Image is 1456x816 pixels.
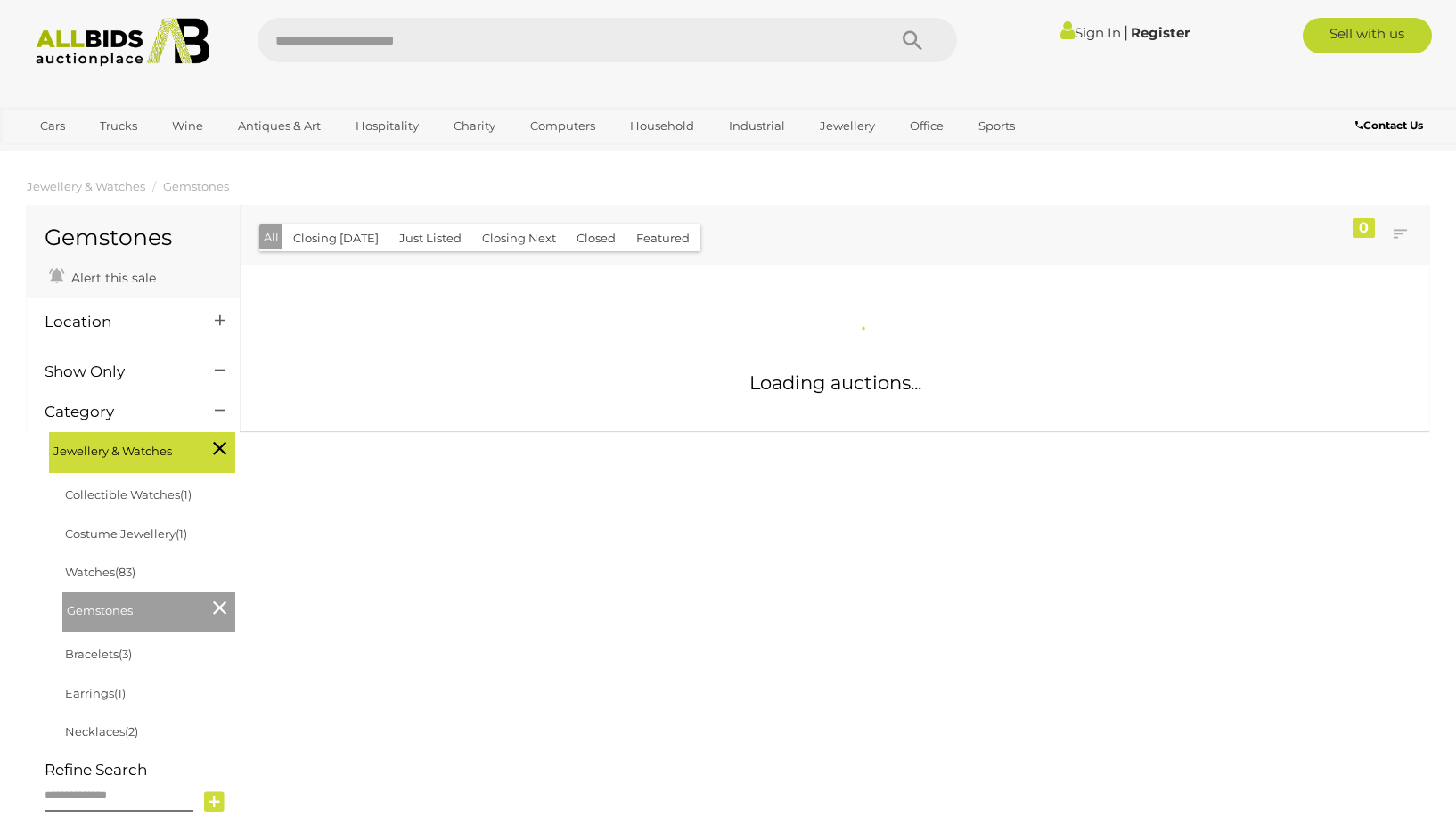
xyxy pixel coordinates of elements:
[282,224,389,252] button: Closing [DATE]
[749,371,921,394] span: Loading auctions...
[618,111,706,141] a: Household
[88,111,149,141] a: Trucks
[67,596,200,621] span: Gemstones
[29,141,178,170] a: [GEOGRAPHIC_DATA]
[45,762,235,779] h4: Refine Search
[1124,22,1128,42] span: |
[389,224,472,252] button: Just Listed
[125,724,138,738] span: (2)
[442,111,507,141] a: Charity
[160,111,215,141] a: Wine
[119,647,132,661] span: (3)
[1060,24,1121,41] a: Sign In
[566,224,626,252] button: Closed
[53,437,187,461] span: Jewellery & Watches
[27,179,145,193] a: Jewellery & Watches
[471,224,567,252] button: Closing Next
[1355,116,1427,135] a: Contact Us
[115,565,135,579] span: (83)
[259,224,283,250] button: All
[1303,18,1432,53] a: Sell with us
[45,263,160,290] a: Alert this sale
[65,647,132,661] a: Bracelets(3)
[45,404,188,420] h4: Category
[808,111,887,141] a: Jewellery
[1131,24,1190,41] a: Register
[45,363,188,380] h4: Show Only
[26,18,219,67] img: Allbids.com.au
[519,111,607,141] a: Computers
[898,111,955,141] a: Office
[65,487,192,502] a: Collectible Watches(1)
[65,565,135,579] a: Watches(83)
[1353,218,1375,238] div: 0
[180,487,192,502] span: (1)
[29,111,77,141] a: Cars
[344,111,430,141] a: Hospitality
[626,224,700,252] button: Featured
[65,686,126,700] a: Earrings(1)
[868,18,957,62] button: Search
[226,111,332,141] a: Antiques & Art
[65,526,187,541] a: Costume Jewellery(1)
[114,686,126,700] span: (1)
[717,111,797,141] a: Industrial
[45,314,188,330] h4: Location
[1355,118,1423,132] b: Contact Us
[65,724,138,738] a: Necklaces(2)
[967,111,1027,141] a: Sports
[45,225,222,250] h1: Gemstones
[163,179,229,193] a: Gemstones
[67,270,156,286] span: Alert this sale
[176,526,187,541] span: (1)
